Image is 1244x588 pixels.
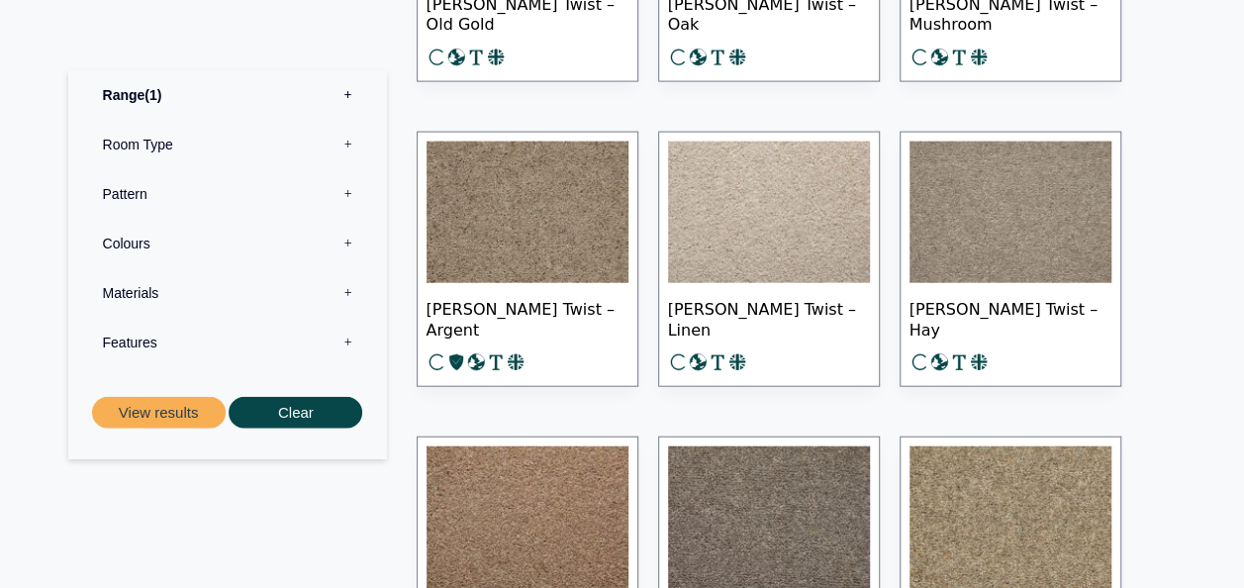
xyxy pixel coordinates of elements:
a: [PERSON_NAME] Twist – Hay [900,132,1121,388]
label: Materials [83,267,372,317]
button: Clear [229,396,362,429]
span: 1 [144,86,161,102]
a: [PERSON_NAME] Twist – Linen [658,132,880,388]
span: [PERSON_NAME] Twist – Argent [427,283,628,352]
img: Tomkinson Twist - Linen [668,142,870,284]
span: [PERSON_NAME] Twist – Linen [668,283,870,352]
a: [PERSON_NAME] Twist – Argent [417,132,638,388]
label: Features [83,317,372,366]
img: Tomkinson Twist - Hay [909,142,1111,284]
span: [PERSON_NAME] Twist – Hay [909,283,1111,352]
label: Range [83,69,372,119]
button: View results [92,396,226,429]
label: Room Type [83,119,372,168]
label: Pattern [83,168,372,218]
label: Colours [83,218,372,267]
